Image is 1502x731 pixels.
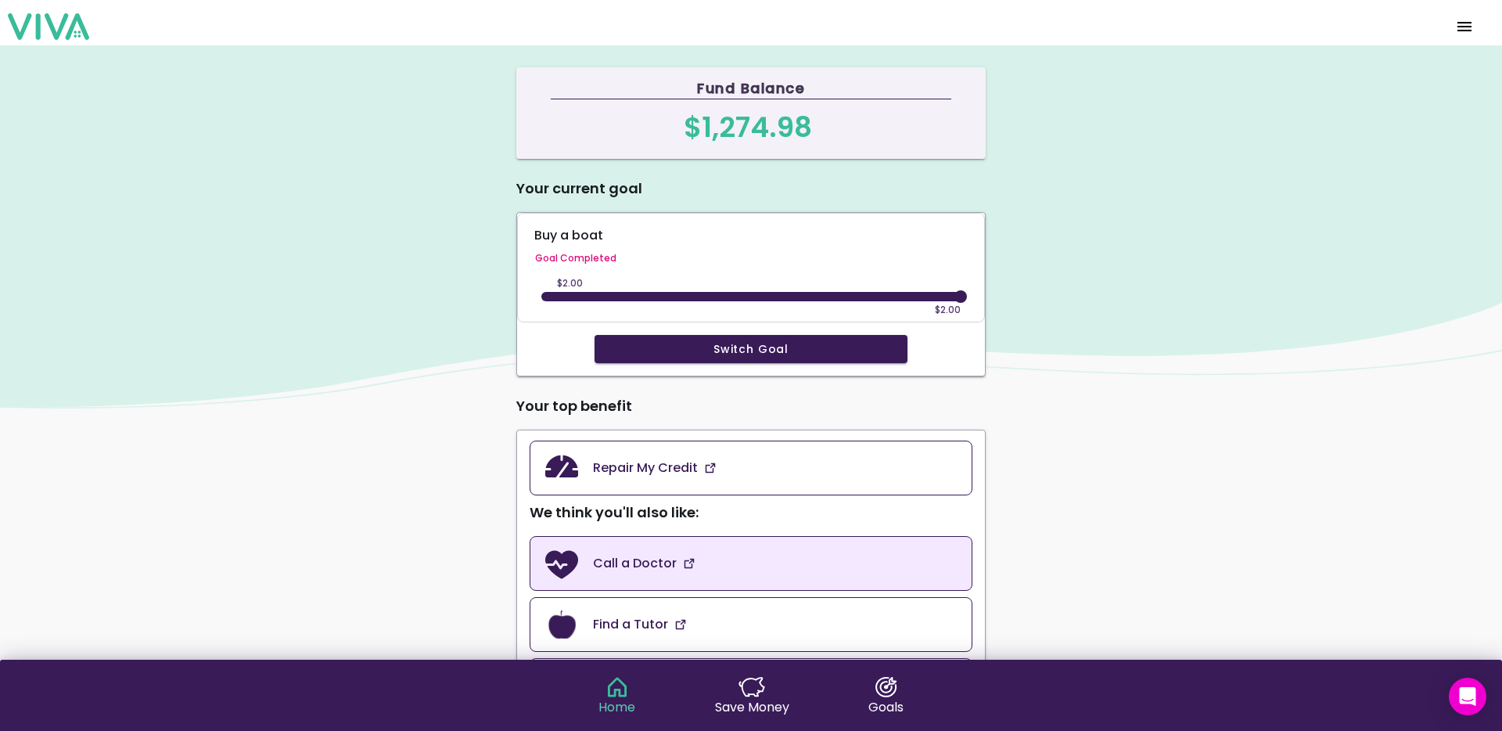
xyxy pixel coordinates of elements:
[543,606,580,643] img: amenity
[593,615,668,634] ion-text: Find a Tutor
[713,344,789,355] ion-text: Switch Goal
[551,77,950,99] ion-text: Fund Balance
[530,441,972,495] a: Repair My Credit
[868,677,904,716] a: singleWord.goalsGoals
[517,213,985,322] a: Buy a boatGoal Completed$2.00$2.00
[530,658,972,713] a: Build My Credit
[604,677,631,697] img: singleWord.home
[593,459,698,477] ion-text: Repair My Credit
[704,462,717,474] img: amenity
[516,395,986,417] p: Your top benefit
[684,107,812,147] ion-text: $1,274.98
[598,697,635,717] ion-text: Home
[543,545,580,582] img: amenity
[516,67,986,159] a: Fund Balance$1,274.98
[530,335,972,363] a: Switch Goal
[738,677,765,697] img: singleWord.saveMoney
[873,677,900,697] img: singleWord.goals
[715,677,789,716] a: singleWord.saveMoneySave Money
[593,554,677,573] ion-text: Call a Doctor
[530,597,972,652] a: Find a Tutor
[530,536,972,591] a: Call a Doctor
[1449,678,1486,715] div: Open Intercom Messenger
[557,276,583,290] span: $2.00
[935,303,961,316] span: $2.00
[534,226,972,257] p: Buy a boat
[674,618,687,631] img: amenity
[516,178,986,200] p: Your current goal
[715,697,789,717] ion-text: Save Money
[598,677,635,716] a: singleWord.homeHome
[868,697,904,717] ion-text: Goals
[683,557,695,570] img: amenity
[535,251,972,265] ion-text: Goal Completed
[530,502,699,522] ion-text: We think you'll also like :
[543,449,580,487] img: amenity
